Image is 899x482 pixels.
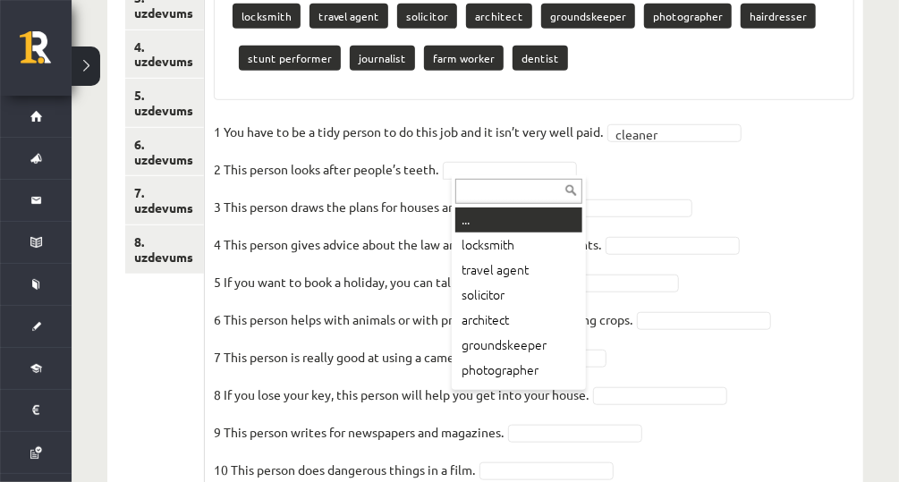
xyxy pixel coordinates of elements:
[455,308,582,333] div: architect
[455,233,582,258] div: locksmith
[455,333,582,358] div: groundskeeper
[455,283,582,308] div: solicitor
[455,383,582,408] div: hairdresser
[455,358,582,383] div: photographer
[455,207,582,233] div: ...
[455,258,582,283] div: travel agent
